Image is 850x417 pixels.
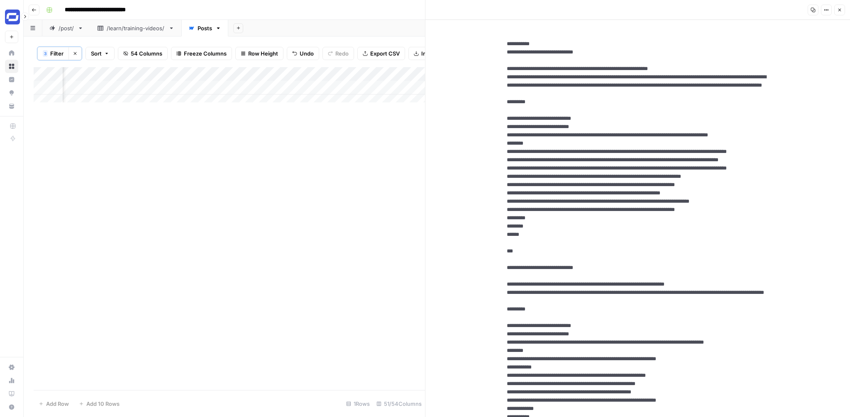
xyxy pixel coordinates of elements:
button: Sort [85,47,115,60]
a: /post/ [42,20,90,36]
a: Opportunities [5,86,18,99]
a: Settings [5,361,18,374]
div: /learn/training-videos/ [107,24,165,32]
a: Usage [5,374,18,387]
a: Learning Hub [5,387,18,400]
span: 3 [44,50,46,57]
span: Undo [300,49,314,58]
button: Redo [322,47,354,60]
a: Home [5,46,18,60]
span: Freeze Columns [184,49,227,58]
a: Posts [181,20,228,36]
span: Redo [335,49,349,58]
button: 3Filter [37,47,68,60]
button: Freeze Columns [171,47,232,60]
div: 3 [43,50,48,57]
span: Add 10 Rows [86,400,120,408]
span: 54 Columns [131,49,162,58]
div: 1 Rows [343,397,373,410]
div: Posts [198,24,212,32]
span: Row Height [248,49,278,58]
button: Add Row [34,397,74,410]
a: /learn/training-videos/ [90,20,181,36]
button: Export CSV [357,47,405,60]
div: 51/54 Columns [373,397,425,410]
button: Row Height [235,47,283,60]
span: Filter [50,49,64,58]
a: Insights [5,73,18,86]
button: Undo [287,47,319,60]
button: Workspace: Synthesia [5,7,18,27]
span: Add Row [46,400,69,408]
span: Sort [91,49,102,58]
span: Export CSV [370,49,400,58]
a: Your Data [5,99,18,113]
button: Add 10 Rows [74,397,125,410]
button: 54 Columns [118,47,168,60]
button: Import CSV [408,47,457,60]
a: Browse [5,60,18,73]
button: Help + Support [5,400,18,414]
div: /post/ [59,24,74,32]
img: Synthesia Logo [5,10,20,24]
